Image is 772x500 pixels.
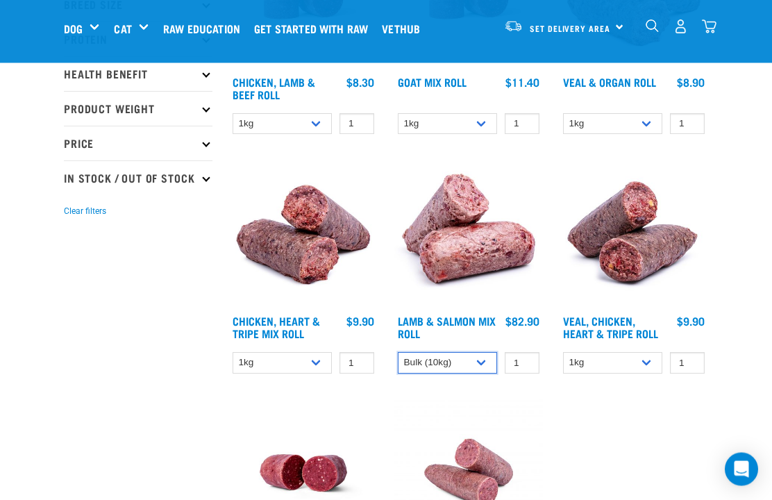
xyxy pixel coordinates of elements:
[560,160,708,308] img: 1263 Chicken Organ Roll 02
[505,114,539,135] input: 1
[64,126,212,161] p: Price
[339,353,374,374] input: 1
[398,79,467,85] a: Goat Mix Roll
[233,79,315,98] a: Chicken, Lamb & Beef Roll
[504,20,523,33] img: van-moving.png
[160,1,251,56] a: Raw Education
[346,76,374,89] div: $8.30
[677,76,705,89] div: $8.90
[229,160,378,308] img: Chicken Heart Tripe Roll 01
[64,57,212,92] p: Health Benefit
[378,1,430,56] a: Vethub
[64,20,83,37] a: Dog
[530,26,610,31] span: Set Delivery Area
[702,19,716,34] img: home-icon@2x.png
[670,353,705,374] input: 1
[505,315,539,328] div: $82.90
[563,318,658,337] a: Veal, Chicken, Heart & Tripe Roll
[505,353,539,374] input: 1
[670,114,705,135] input: 1
[725,453,758,486] div: Open Intercom Messenger
[646,19,659,33] img: home-icon-1@2x.png
[563,79,656,85] a: Veal & Organ Roll
[398,318,496,337] a: Lamb & Salmon Mix Roll
[233,318,320,337] a: Chicken, Heart & Tripe Mix Roll
[673,19,688,34] img: user.png
[64,92,212,126] p: Product Weight
[339,114,374,135] input: 1
[677,315,705,328] div: $9.90
[64,161,212,196] p: In Stock / Out Of Stock
[64,206,106,218] button: Clear filters
[251,1,378,56] a: Get started with Raw
[114,20,131,37] a: Cat
[505,76,539,89] div: $11.40
[394,160,543,308] img: 1261 Lamb Salmon Roll 01
[346,315,374,328] div: $9.90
